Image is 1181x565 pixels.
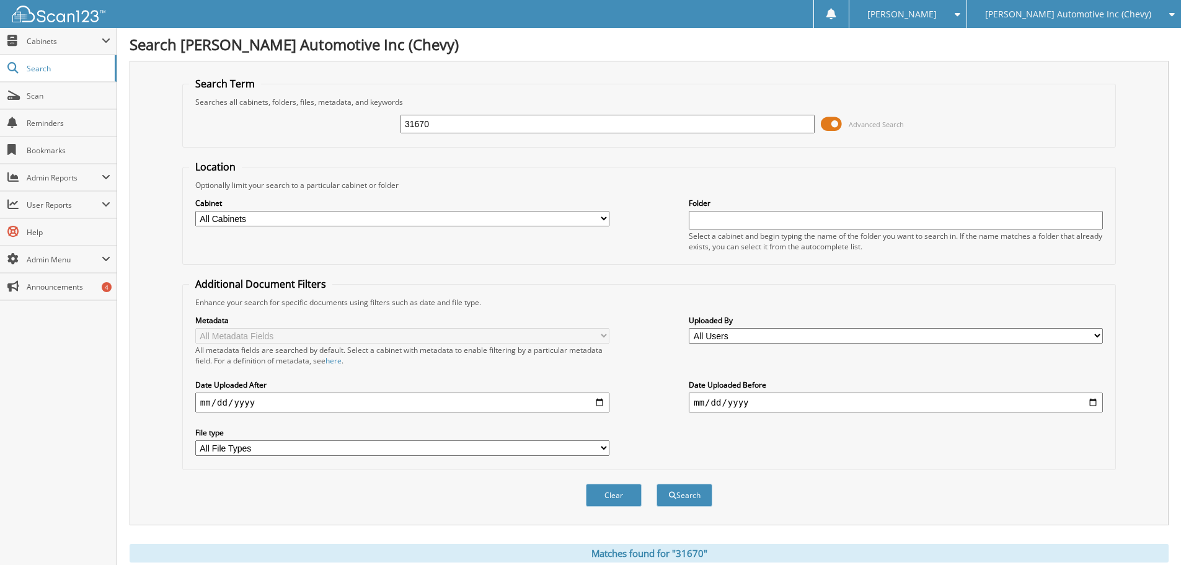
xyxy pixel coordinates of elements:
h1: Search [PERSON_NAME] Automotive Inc (Chevy) [130,34,1169,55]
input: start [195,393,609,412]
span: Search [27,63,108,74]
span: Advanced Search [849,120,904,129]
span: [PERSON_NAME] Automotive Inc (Chevy) [985,11,1151,18]
div: 4 [102,282,112,292]
div: Optionally limit your search to a particular cabinet or folder [189,180,1109,190]
label: Date Uploaded Before [689,380,1103,390]
span: User Reports [27,200,102,210]
div: All metadata fields are searched by default. Select a cabinet with metadata to enable filtering b... [195,345,609,366]
button: Clear [586,484,642,507]
div: Select a cabinet and begin typing the name of the folder you want to search in. If the name match... [689,231,1103,252]
div: Matches found for "31670" [130,544,1169,563]
span: Admin Reports [27,172,102,183]
div: Enhance your search for specific documents using filters such as date and file type. [189,297,1109,308]
span: Bookmarks [27,145,110,156]
span: Announcements [27,282,110,292]
button: Search [657,484,712,507]
a: here [325,355,342,366]
div: Searches all cabinets, folders, files, metadata, and keywords [189,97,1109,107]
label: Date Uploaded After [195,380,609,390]
span: Reminders [27,118,110,128]
label: Folder [689,198,1103,208]
label: Cabinet [195,198,609,208]
legend: Search Term [189,77,261,91]
img: scan123-logo-white.svg [12,6,105,22]
label: Metadata [195,315,609,326]
span: Admin Menu [27,254,102,265]
label: Uploaded By [689,315,1103,326]
legend: Additional Document Filters [189,277,332,291]
span: Help [27,227,110,238]
span: Scan [27,91,110,101]
label: File type [195,427,609,438]
input: end [689,393,1103,412]
legend: Location [189,160,242,174]
span: [PERSON_NAME] [867,11,937,18]
span: Cabinets [27,36,102,47]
